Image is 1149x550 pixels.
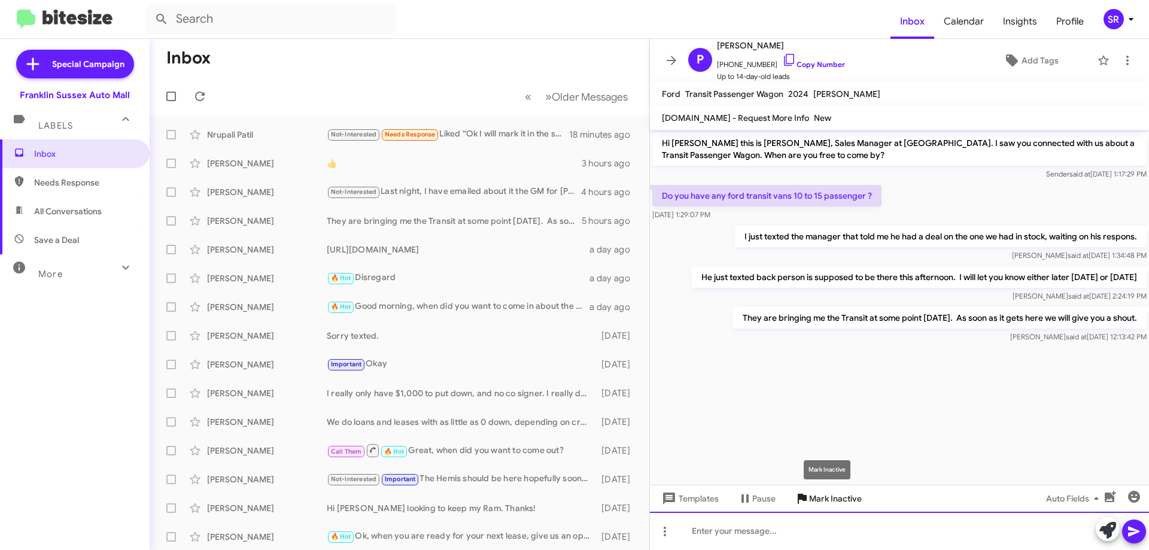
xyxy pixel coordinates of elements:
[207,157,327,169] div: [PERSON_NAME]
[207,186,327,198] div: [PERSON_NAME]
[207,416,327,428] div: [PERSON_NAME]
[327,300,589,314] div: Good morning, when did you want to come in about the 2500?
[804,460,850,479] div: Mark Inactive
[582,157,640,169] div: 3 hours ago
[1093,9,1136,29] button: SR
[582,215,640,227] div: 5 hours ago
[207,387,327,399] div: [PERSON_NAME]
[20,89,130,101] div: Franklin Sussex Auto Mall
[1069,169,1090,178] span: said at
[728,488,785,509] button: Pause
[16,50,134,78] a: Special Campaign
[207,445,327,457] div: [PERSON_NAME]
[692,266,1147,288] p: He just texted back person is supposed to be there this afternoon. I will let you know either lat...
[1046,169,1147,178] span: Sender [DATE] 1:17:29 PM
[717,53,845,71] span: [PHONE_NUMBER]
[166,48,211,68] h1: Inbox
[38,269,63,279] span: More
[331,475,377,483] span: Not-Interested
[38,120,73,131] span: Labels
[384,448,405,455] span: 🔥 Hot
[697,50,704,69] span: P
[518,84,635,109] nav: Page navigation example
[331,360,362,368] span: Important
[717,38,845,53] span: [PERSON_NAME]
[1068,291,1089,300] span: said at
[207,473,327,485] div: [PERSON_NAME]
[733,307,1147,329] p: They are bringing me the Transit at some point [DATE]. As soon as it gets here we will give you a...
[327,387,595,399] div: I really only have $1,000 to put down, and no co signer. I really don't have a way to you and was...
[662,89,680,99] span: Ford
[207,502,327,514] div: [PERSON_NAME]
[327,215,582,227] div: They are bringing me the Transit at some point [DATE]. As soon as it gets here we will give you a...
[788,89,808,99] span: 2024
[207,272,327,284] div: [PERSON_NAME]
[1022,50,1059,71] span: Add Tags
[545,89,552,104] span: »
[662,113,809,123] span: [DOMAIN_NAME] - Request More Info
[785,488,871,509] button: Mark Inactive
[207,330,327,342] div: [PERSON_NAME]
[717,71,845,83] span: Up to 14-day-old leads
[331,448,362,455] span: Call Them
[595,502,640,514] div: [DATE]
[327,472,595,486] div: The Hemis should be here hopefully soon. We have nearly 30 that are just waiting to be shipped. T...
[595,387,640,399] div: [DATE]
[331,533,351,540] span: 🔥 Hot
[145,5,396,34] input: Search
[327,185,581,199] div: Last night, I have emailed about it the GM for [PERSON_NAME] Group. If you provide me with your e...
[1013,291,1147,300] span: [PERSON_NAME] [DATE] 2:24:19 PM
[595,473,640,485] div: [DATE]
[331,188,377,196] span: Not-Interested
[34,205,102,217] span: All Conversations
[1066,332,1087,341] span: said at
[34,148,136,160] span: Inbox
[1036,488,1113,509] button: Auto Fields
[1047,4,1093,39] a: Profile
[809,488,862,509] span: Mark Inactive
[207,215,327,227] div: [PERSON_NAME]
[652,185,881,206] p: Do you have any ford transit vans 10 to 15 passenger ?
[52,58,124,70] span: Special Campaign
[207,244,327,256] div: [PERSON_NAME]
[385,475,416,483] span: Important
[327,443,595,458] div: Great, when did you want to come out?
[34,177,136,189] span: Needs Response
[327,502,595,514] div: Hi [PERSON_NAME] looking to keep my Ram. Thanks!
[652,132,1147,166] p: Hi [PERSON_NAME] this is [PERSON_NAME], Sales Manager at [GEOGRAPHIC_DATA]. I saw you connected w...
[650,488,728,509] button: Templates
[993,4,1047,39] span: Insights
[331,274,351,282] span: 🔥 Hot
[595,445,640,457] div: [DATE]
[327,416,595,428] div: We do loans and leases with as little as 0 down, depending on credit
[569,129,640,141] div: 18 minutes ago
[934,4,993,39] a: Calendar
[34,234,79,246] span: Save a Deal
[589,272,640,284] div: a day ago
[327,530,595,543] div: Ok, when you are ready for your next lease, give us an opportunity to earn your business.
[890,4,934,39] span: Inbox
[327,127,569,141] div: Liked “Ok I will mark it in the system, your sale price was $50700 after rebates before taxes and...
[1046,488,1104,509] span: Auto Fields
[525,89,531,104] span: «
[735,226,1147,247] p: I just texted the manager that told me he had a deal on the one we had in stock, waiting on his r...
[552,90,628,104] span: Older Messages
[327,357,595,371] div: Okay
[814,113,831,123] span: New
[331,130,377,138] span: Not-Interested
[207,129,327,141] div: Nrupali Patil
[595,531,640,543] div: [DATE]
[589,301,640,313] div: a day ago
[207,301,327,313] div: [PERSON_NAME]
[327,271,589,285] div: Disregard
[969,50,1092,71] button: Add Tags
[685,89,783,99] span: Transit Passenger Wagon
[581,186,640,198] div: 4 hours ago
[589,244,640,256] div: a day ago
[782,60,845,69] a: Copy Number
[659,488,719,509] span: Templates
[1068,251,1089,260] span: said at
[331,303,351,311] span: 🔥 Hot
